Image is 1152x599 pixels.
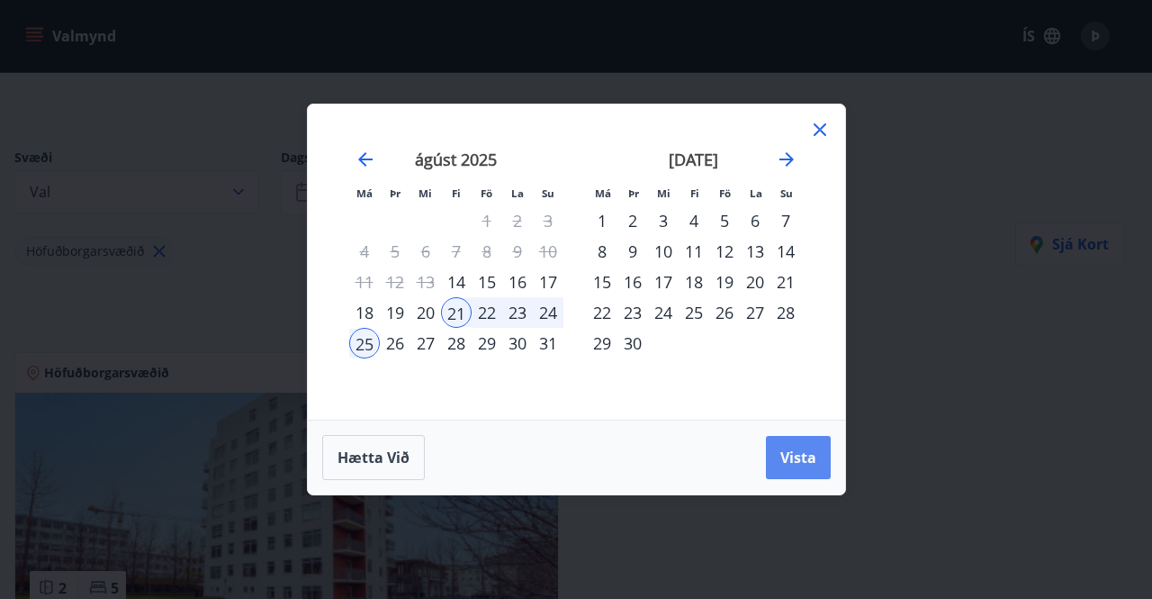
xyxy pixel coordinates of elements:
[719,186,731,200] small: Fö
[709,236,740,267] div: 12
[587,267,617,297] div: 15
[648,205,679,236] td: Choose miðvikudagur, 3. september 2025 as your check-in date. It’s available.
[770,236,801,267] div: 14
[617,328,648,358] div: 30
[410,328,441,358] div: 27
[502,267,533,297] div: 16
[648,205,679,236] div: 3
[617,205,648,236] div: 2
[472,328,502,358] div: 29
[380,297,410,328] td: Choose þriðjudagur, 19. ágúst 2025 as your check-in date. It’s available.
[441,267,472,297] div: 14
[770,297,801,328] div: 28
[740,205,770,236] div: 6
[587,267,617,297] td: Choose mánudagur, 15. september 2025 as your check-in date. It’s available.
[587,236,617,267] td: Choose mánudagur, 8. september 2025 as your check-in date. It’s available.
[679,297,709,328] div: 25
[502,297,533,328] div: 23
[587,205,617,236] div: 1
[472,267,502,297] td: Choose föstudagur, 15. ágúst 2025 as your check-in date. It’s available.
[472,267,502,297] div: 15
[648,297,679,328] td: Choose miðvikudagur, 24. september 2025 as your check-in date. It’s available.
[709,297,740,328] div: 26
[648,267,679,297] div: 17
[648,236,679,267] div: 10
[587,205,617,236] td: Choose mánudagur, 1. september 2025 as your check-in date. It’s available.
[740,267,770,297] td: Choose laugardagur, 20. september 2025 as your check-in date. It’s available.
[511,186,524,200] small: La
[740,236,770,267] div: 13
[502,267,533,297] td: Choose laugardagur, 16. ágúst 2025 as your check-in date. It’s available.
[533,297,563,328] td: Selected. sunnudagur, 24. ágúst 2025
[441,267,472,297] td: Choose fimmtudagur, 14. ágúst 2025 as your check-in date. It’s available.
[410,267,441,297] td: Not available. miðvikudagur, 13. ágúst 2025
[356,186,373,200] small: Má
[472,297,502,328] div: 22
[533,328,563,358] div: 31
[709,236,740,267] td: Choose föstudagur, 12. september 2025 as your check-in date. It’s available.
[587,297,617,328] div: 22
[595,186,611,200] small: Má
[502,205,533,236] td: Not available. laugardagur, 2. ágúst 2025
[648,267,679,297] td: Choose miðvikudagur, 17. september 2025 as your check-in date. It’s available.
[542,186,554,200] small: Su
[766,436,831,479] button: Vista
[770,267,801,297] td: Choose sunnudagur, 21. september 2025 as your check-in date. It’s available.
[679,267,709,297] div: 18
[770,267,801,297] div: 21
[740,267,770,297] div: 20
[349,236,380,267] td: Not available. mánudagur, 4. ágúst 2025
[776,149,797,170] div: Move forward to switch to the next month.
[750,186,762,200] small: La
[617,297,648,328] td: Choose þriðjudagur, 23. september 2025 as your check-in date. It’s available.
[481,186,492,200] small: Fö
[380,328,410,358] td: Choose þriðjudagur, 26. ágúst 2025 as your check-in date. It’s available.
[533,236,563,267] td: Not available. sunnudagur, 10. ágúst 2025
[617,328,648,358] td: Choose þriðjudagur, 30. september 2025 as your check-in date. It’s available.
[533,267,563,297] td: Choose sunnudagur, 17. ágúst 2025 as your check-in date. It’s available.
[502,328,533,358] div: 30
[410,297,441,328] td: Choose miðvikudagur, 20. ágúst 2025 as your check-in date. It’s available.
[533,328,563,358] td: Choose sunnudagur, 31. ágúst 2025 as your check-in date. It’s available.
[472,297,502,328] td: Selected. föstudagur, 22. ágúst 2025
[679,297,709,328] td: Choose fimmtudagur, 25. september 2025 as your check-in date. It’s available.
[502,236,533,267] td: Not available. laugardagur, 9. ágúst 2025
[679,236,709,267] div: 11
[780,186,793,200] small: Su
[628,186,639,200] small: Þr
[380,236,410,267] td: Not available. þriðjudagur, 5. ágúst 2025
[533,267,563,297] div: 17
[355,149,376,170] div: Move backward to switch to the previous month.
[533,297,563,328] div: 24
[770,297,801,328] td: Choose sunnudagur, 28. september 2025 as your check-in date. It’s available.
[349,297,380,328] td: Choose mánudagur, 18. ágúst 2025 as your check-in date. It’s available.
[648,297,679,328] div: 24
[709,297,740,328] td: Choose föstudagur, 26. september 2025 as your check-in date. It’s available.
[617,297,648,328] div: 23
[329,126,823,398] div: Calendar
[690,186,699,200] small: Fi
[472,236,502,267] td: Not available. föstudagur, 8. ágúst 2025
[679,205,709,236] td: Choose fimmtudagur, 4. september 2025 as your check-in date. It’s available.
[587,236,617,267] div: 8
[390,186,400,200] small: Þr
[709,205,740,236] div: 5
[740,297,770,328] td: Choose laugardagur, 27. september 2025 as your check-in date. It’s available.
[502,297,533,328] td: Selected. laugardagur, 23. ágúst 2025
[617,267,648,297] div: 16
[380,328,410,358] div: 26
[441,328,472,358] td: Choose fimmtudagur, 28. ágúst 2025 as your check-in date. It’s available.
[533,205,563,236] td: Not available. sunnudagur, 3. ágúst 2025
[349,297,380,328] div: 18
[410,236,441,267] td: Not available. miðvikudagur, 6. ágúst 2025
[657,186,670,200] small: Mi
[770,236,801,267] td: Choose sunnudagur, 14. september 2025 as your check-in date. It’s available.
[337,448,409,467] span: Hætta við
[617,267,648,297] td: Choose þriðjudagur, 16. september 2025 as your check-in date. It’s available.
[587,297,617,328] td: Choose mánudagur, 22. september 2025 as your check-in date. It’s available.
[410,297,441,328] div: 20
[679,205,709,236] div: 4
[380,297,410,328] div: 19
[587,328,617,358] div: 29
[410,328,441,358] td: Choose miðvikudagur, 27. ágúst 2025 as your check-in date. It’s available.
